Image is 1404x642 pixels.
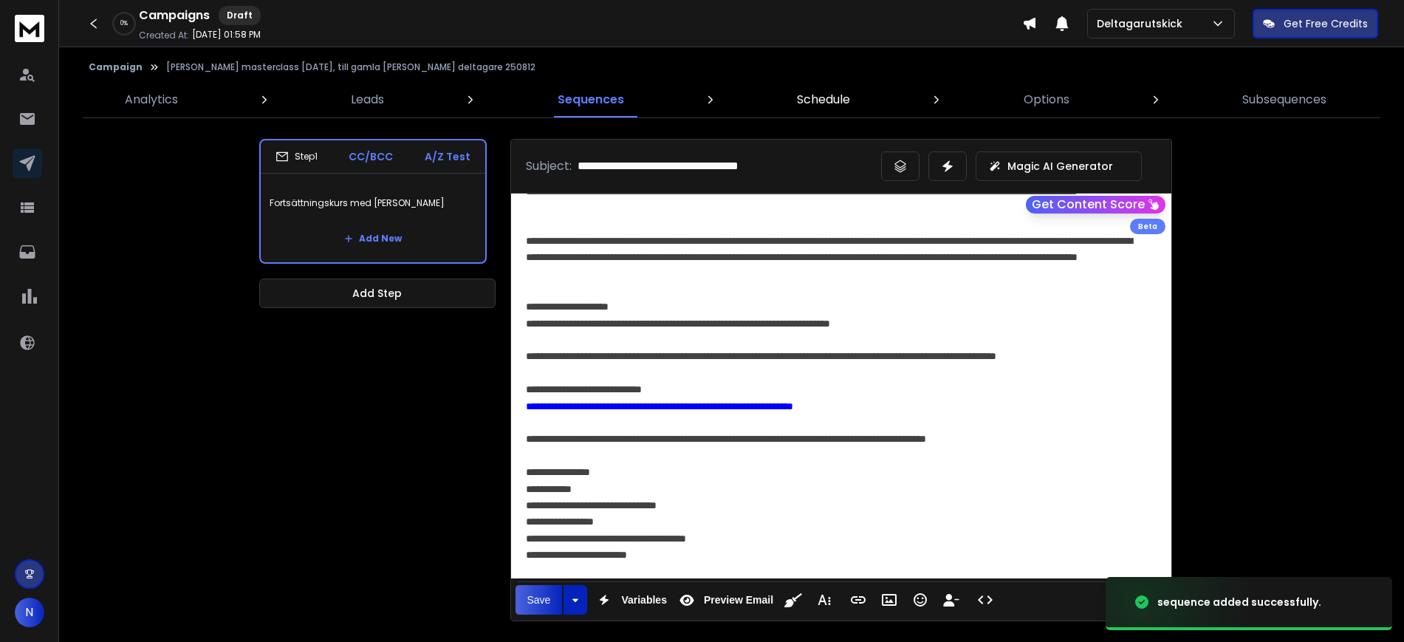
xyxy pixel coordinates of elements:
[526,157,572,175] p: Subject:
[788,82,859,117] a: Schedule
[139,7,210,24] h1: Campaigns
[139,30,189,41] p: Created At:
[116,82,187,117] a: Analytics
[1242,91,1326,109] p: Subsequences
[342,82,393,117] a: Leads
[937,585,965,615] button: Insert Unsubscribe Link
[779,585,807,615] button: Clean HTML
[516,585,563,615] button: Save
[192,29,261,41] p: [DATE] 01:58 PM
[351,91,384,109] p: Leads
[1024,91,1069,109] p: Options
[89,61,143,73] button: Campaign
[1284,16,1368,31] p: Get Free Credits
[673,585,776,615] button: Preview Email
[906,585,934,615] button: Emoticons
[166,61,535,73] p: [PERSON_NAME] masterclass [DATE], till gamla [PERSON_NAME] deltagare 250812
[971,585,999,615] button: Code View
[120,19,128,28] p: 0 %
[219,6,261,25] div: Draft
[558,91,624,109] p: Sequences
[1026,196,1165,214] button: Get Content Score
[332,224,414,253] button: Add New
[701,594,776,607] span: Preview Email
[1097,16,1188,31] p: Deltagarutskick
[590,585,670,615] button: Variables
[15,598,44,627] button: N
[259,279,496,308] button: Add Step
[1157,595,1321,609] div: sequence added successfully.
[976,151,1142,181] button: Magic AI Generator
[797,91,850,109] p: Schedule
[349,149,393,164] p: CC/BCC
[125,91,178,109] p: Analytics
[810,585,838,615] button: More Text
[875,585,903,615] button: Insert Image (Ctrl+P)
[549,82,633,117] a: Sequences
[1015,82,1078,117] a: Options
[275,150,318,163] div: Step 1
[270,182,476,224] p: Fortsättningskurs med [PERSON_NAME]
[1130,219,1165,234] div: Beta
[259,139,487,264] li: Step1CC/BCCA/Z TestFortsättningskurs med [PERSON_NAME]Add New
[1233,82,1335,117] a: Subsequences
[15,15,44,42] img: logo
[618,594,670,607] span: Variables
[1007,159,1113,174] p: Magic AI Generator
[1253,9,1378,38] button: Get Free Credits
[425,149,470,164] p: A/Z Test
